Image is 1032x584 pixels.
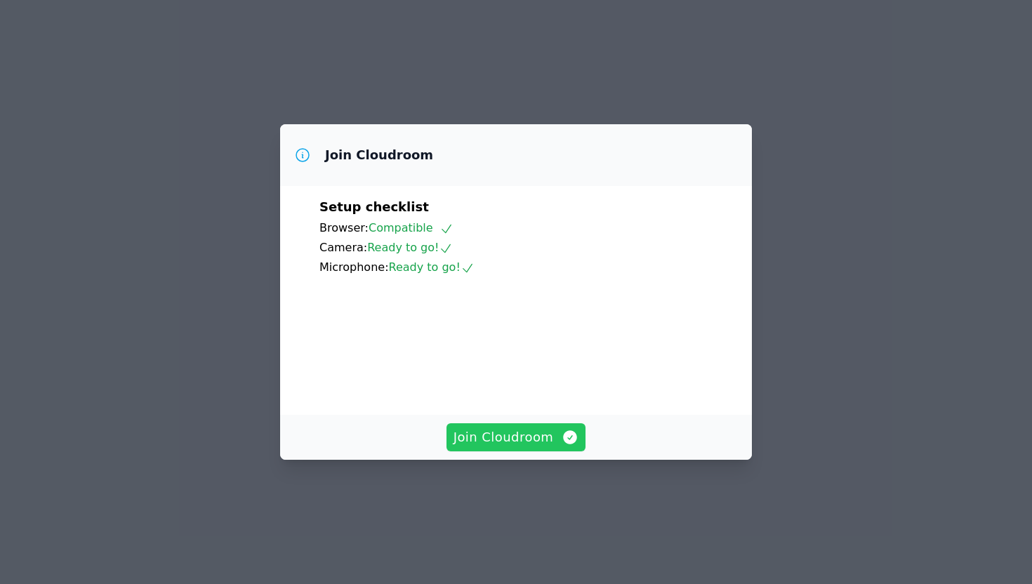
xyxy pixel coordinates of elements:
span: Camera: [319,241,367,254]
span: Microphone: [319,260,389,274]
h3: Join Cloudroom [325,147,433,164]
button: Join Cloudroom [446,423,586,451]
span: Browser: [319,221,369,234]
span: Compatible [369,221,454,234]
span: Setup checklist [319,199,429,214]
span: Ready to go! [389,260,475,274]
span: Join Cloudroom [454,427,579,447]
span: Ready to go! [367,241,453,254]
